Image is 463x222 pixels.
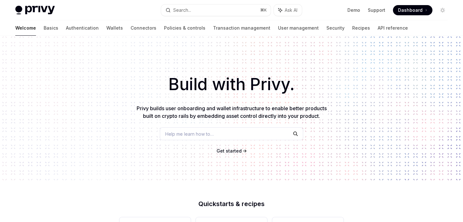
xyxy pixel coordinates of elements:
[260,8,267,13] span: ⌘ K
[213,20,270,36] a: Transaction management
[164,20,205,36] a: Policies & controls
[347,7,360,13] a: Demo
[10,72,453,97] h1: Build with Privy.
[398,7,423,13] span: Dashboard
[44,20,58,36] a: Basics
[15,20,36,36] a: Welcome
[326,20,345,36] a: Security
[106,20,123,36] a: Wallets
[378,20,408,36] a: API reference
[278,20,319,36] a: User management
[217,148,242,154] a: Get started
[15,6,55,15] img: light logo
[137,105,327,119] span: Privy builds user onboarding and wallet infrastructure to enable better products built on crypto ...
[274,4,302,16] button: Ask AI
[161,4,271,16] button: Search...⌘K
[66,20,99,36] a: Authentication
[119,201,344,207] h2: Quickstarts & recipes
[368,7,385,13] a: Support
[131,20,156,36] a: Connectors
[352,20,370,36] a: Recipes
[393,5,432,15] a: Dashboard
[165,131,214,137] span: Help me learn how to…
[173,6,191,14] div: Search...
[285,7,297,13] span: Ask AI
[438,5,448,15] button: Toggle dark mode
